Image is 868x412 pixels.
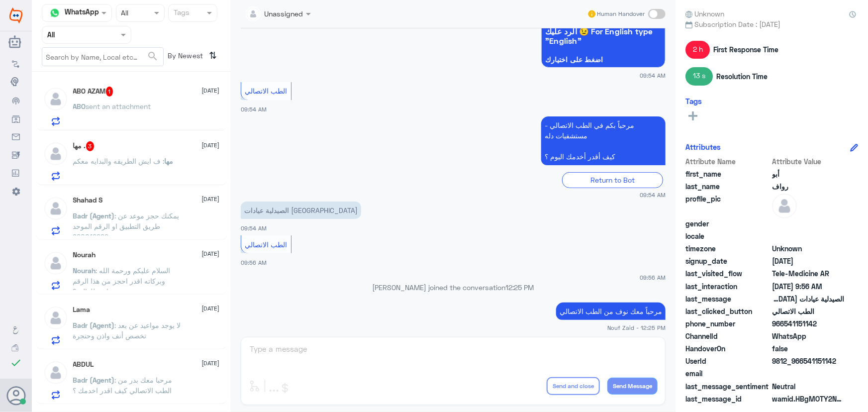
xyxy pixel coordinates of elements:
span: 0 [772,381,844,392]
span: phone_number [685,318,770,329]
p: 7/9/2025, 9:54 AM [541,116,666,165]
img: defaultAdmin.png [43,87,68,111]
span: Attribute Value [772,156,844,167]
span: HandoverOn [685,343,770,354]
span: email [685,368,770,379]
span: Nourah [73,266,96,275]
span: 966541151142 [772,318,844,329]
span: الطب الاتصالي [245,240,288,249]
span: last_interaction [685,281,770,292]
span: search [147,50,159,62]
div: Tags [172,7,190,20]
span: مها [165,157,174,165]
span: : ف ايش الطريقه والبدايه معكم [73,157,165,165]
span: last_clicked_button [685,306,770,316]
span: ABO [73,102,86,110]
h5: ABO AZAM [73,87,113,97]
span: 2 h [685,41,710,59]
span: Attribute Name [685,156,770,167]
h5: Nourah [73,251,96,259]
span: رواف [772,181,844,192]
h6: Tags [685,97,702,105]
img: defaultAdmin.png [43,251,68,276]
span: [DATE] [202,141,220,150]
span: 09:54 AM [640,71,666,80]
h5: ABDUL [73,360,94,369]
span: 2025-09-07T06:56:38.39Z [772,281,844,292]
span: [DATE] [202,304,220,313]
span: null [772,218,844,229]
input: Search by Name, Local etc… [42,48,163,66]
i: check [10,357,22,369]
span: false [772,343,844,354]
span: Unknown [685,8,724,19]
span: By Newest [164,47,205,67]
span: 1 [106,87,113,97]
span: 09:54 AM [241,106,267,112]
span: last_visited_flow [685,268,770,279]
p: [PERSON_NAME] joined the conversation [241,282,666,293]
span: اضغط على اختيارك [545,56,662,64]
span: Nouf Zaid - 12:25 PM [607,323,666,332]
span: الطب الاتصالي [245,87,288,95]
span: UserId [685,356,770,366]
span: [DATE] [202,86,220,95]
span: wamid.HBgMOTY2NTQxMTUxMTQyFQIAEhgUM0E3QjI0NUI2N0E1MDRCOEE1NTYA [772,394,844,404]
h6: Attributes [685,142,721,151]
button: search [147,48,159,65]
span: : يمكنك حجز موعد عن طريق التطبيق او الرقم الموحد 920012222 [73,211,180,241]
span: 9812_966541151142 [772,356,844,366]
span: 09:56 AM [241,259,267,266]
button: Avatar [6,386,25,405]
span: Human Handover [597,9,645,18]
span: null [772,368,844,379]
i: ⇅ [209,47,217,64]
span: 13 s [685,67,713,85]
p: 7/9/2025, 9:54 AM [241,202,361,219]
span: 09:54 AM [640,191,666,199]
span: : السلام عليكم ورحمة الله وبركاته اقدر احجز من هذا الرقم مواعيد للوالدة؟ [73,266,171,296]
span: last_message_id [685,394,770,404]
span: 12:25 PM [506,283,534,292]
span: first_name [685,169,770,179]
span: gender [685,218,770,229]
span: Badr (Agent) [73,211,115,220]
span: الطب الاتصالي [772,306,844,316]
img: Widebot Logo [9,7,22,23]
span: [DATE] [202,195,220,204]
span: Badr (Agent) [73,376,115,384]
span: 3 [86,141,95,151]
span: locale [685,231,770,241]
span: Resolution Time [716,71,768,82]
img: defaultAdmin.png [43,141,68,166]
img: defaultAdmin.png [43,306,68,330]
span: 2025-09-07T06:54:02.048Z [772,256,844,266]
span: profile_pic [685,194,770,216]
span: Tele-Medicine AR [772,268,844,279]
h5: Lama [73,306,91,314]
span: last_name [685,181,770,192]
span: sent an attachment [86,102,151,110]
span: timezone [685,243,770,254]
span: 2 [772,331,844,341]
span: الصيدلية عيادات قرطبة [772,294,844,304]
img: defaultAdmin.png [43,360,68,385]
span: Subscription Date : [DATE] [685,19,858,29]
div: Return to Bot [562,172,663,188]
span: Unknown [772,243,844,254]
span: last_message_sentiment [685,381,770,392]
span: last_message [685,294,770,304]
span: 09:54 AM [241,225,267,231]
span: [DATE] [202,359,220,368]
span: 09:56 AM [640,273,666,282]
img: whatsapp.png [47,5,62,20]
span: Badr (Agent) [73,321,115,329]
span: ChannelId [685,331,770,341]
span: : لا يوجد مواعيد عن بعد تخصص أنف واذن وحنجرة [73,321,181,340]
span: أبو [772,169,844,179]
span: : مرحبا معك بدر من الطب الاتصالي كيف اقدر اخدمك ؟ [73,376,173,395]
img: defaultAdmin.png [43,196,68,221]
h5: مها . [73,141,95,151]
button: Send and close [547,377,600,395]
h5: Shahad S [73,196,103,205]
